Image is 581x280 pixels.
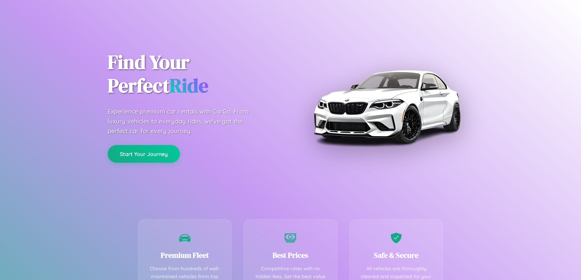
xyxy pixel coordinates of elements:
[170,72,208,99] span: Ride
[108,107,260,136] p: Experience premium car rentals with CarGo. From luxury vehicles to everyday rides, we've got the ...
[310,30,463,183] img: Premium BMW car rental vehicle
[359,250,434,260] h3: Safe & Secure
[108,51,282,97] h1: Find Your Perfect
[108,145,180,163] button: Start Your Journey
[148,250,222,260] h3: Premium Fleet
[253,250,328,260] h3: Best Prices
